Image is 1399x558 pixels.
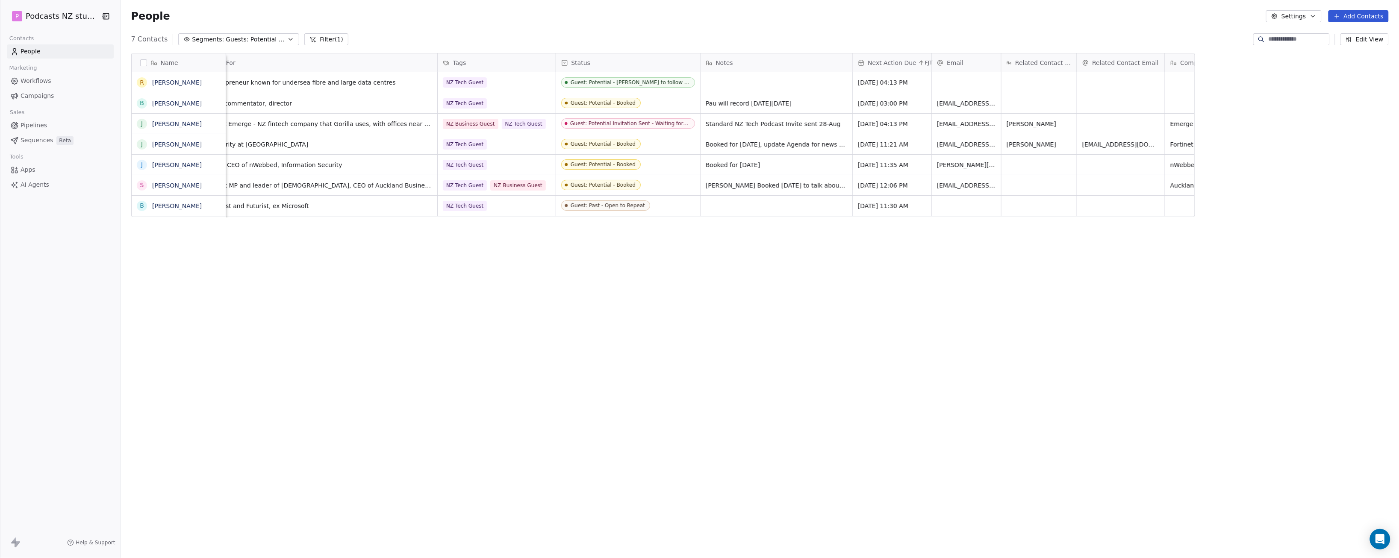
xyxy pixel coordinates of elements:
[706,161,847,169] span: Booked for [DATE]
[6,106,28,119] span: Sales
[1340,33,1389,45] button: Edit View
[937,161,996,169] span: [PERSON_NAME][EMAIL_ADDRESS][PERSON_NAME][DOMAIN_NAME]
[571,162,636,167] div: Guest: Potential - Booked
[26,11,98,22] span: Podcasts NZ studio
[6,32,38,45] span: Contacts
[937,181,996,190] span: [EMAIL_ADDRESS][DOMAIN_NAME]
[716,59,733,67] span: Notes
[140,181,144,190] div: S
[6,62,41,74] span: Marketing
[141,119,142,128] div: J
[21,91,54,100] span: Campaigns
[194,202,432,210] span: Technologist and Futurist, ex Microsoft
[571,100,636,106] div: Guest: Potential - Booked
[1077,53,1165,72] div: Related Contact Email
[858,181,926,190] span: [DATE] 12:06 PM
[853,53,931,72] div: Next Action DueFJT
[152,120,202,127] a: [PERSON_NAME]
[443,119,498,129] span: NZ Business Guest
[570,79,689,85] div: Guest: Potential - [PERSON_NAME] to follow up
[152,141,202,148] a: [PERSON_NAME]
[443,160,487,170] span: NZ Tech Guest
[1015,59,1071,67] span: Related Contact Person
[15,12,19,21] span: P
[21,165,35,174] span: Apps
[131,34,168,44] span: 7 Contacts
[453,59,466,67] span: Tags
[132,53,226,72] div: Name
[140,201,144,210] div: B
[858,78,926,87] span: [DATE] 04:13 PM
[132,72,226,524] div: grid
[1170,161,1217,169] span: nWebbed
[1007,120,1072,128] span: [PERSON_NAME]
[152,79,202,86] a: [PERSON_NAME]
[1007,140,1072,149] span: [PERSON_NAME]
[304,33,348,45] button: Filter(1)
[67,539,115,546] a: Help & Support
[443,77,487,88] span: NZ Tech Guest
[7,44,114,59] a: People
[141,140,142,149] div: J
[858,140,926,149] span: [DATE] 11:21 AM
[1170,181,1217,190] span: Auckland Business chamber
[937,120,996,128] span: [EMAIL_ADDRESS][DOMAIN_NAME]
[706,120,847,128] span: Standard NZ Tech Podcast Invite sent 28-Aug
[1001,53,1077,72] div: Related Contact Person
[7,133,114,147] a: SequencesBeta
[152,203,202,209] a: [PERSON_NAME]
[140,99,144,108] div: B
[194,181,432,190] span: Various, ex MP and leader of [DEMOGRAPHIC_DATA], CEO of Auckland Business Chamber
[1266,10,1321,22] button: Settings
[7,118,114,132] a: Pipelines
[1170,120,1217,128] span: Emerge
[189,53,437,72] div: Known For
[706,181,847,190] span: [PERSON_NAME] Booked [DATE] to talk about new Auckland Innovation & Technology Alliance + Aucklan...
[7,178,114,192] a: AI Agents
[937,140,996,149] span: [EMAIL_ADDRESS][DOMAIN_NAME]
[501,119,545,129] span: NZ Tech Guest
[21,136,53,145] span: Sequences
[443,139,487,150] span: NZ Tech Guest
[443,180,487,191] span: NZ Tech Guest
[1370,529,1390,549] div: Open Intercom Messenger
[858,161,926,169] span: [DATE] 11:35 AM
[1082,140,1160,149] span: [EMAIL_ADDRESS][DOMAIN_NAME]
[21,180,49,189] span: AI Agents
[571,59,591,67] span: Status
[7,163,114,177] a: Apps
[858,120,926,128] span: [DATE] 04:13 PM
[1328,10,1389,22] button: Add Contacts
[571,141,636,147] div: Guest: Potential - Booked
[194,99,432,108] span: Tech guy, commentator, director
[152,182,202,189] a: [PERSON_NAME]
[490,180,546,191] span: NZ Business Guest
[7,74,114,88] a: Workflows
[226,35,286,44] span: Guests: Potential - NZ Tech Podcast
[947,59,964,67] span: Email
[131,10,170,23] span: People
[56,136,74,145] span: Beta
[152,100,202,107] a: [PERSON_NAME]
[140,78,144,87] div: R
[570,120,690,126] div: Guest: Potential Invitation Sent - Waiting for reply
[161,59,178,67] span: Name
[194,161,432,169] span: Founder & CEO of nWebbed, Information Security
[706,140,847,149] span: Booked for [DATE], update Agenda for news on [DATE]
[925,59,933,66] span: FJT
[932,53,1001,72] div: Email
[194,140,432,149] span: Cybersecurity at [GEOGRAPHIC_DATA]
[1181,59,1209,67] span: Company
[571,182,636,188] div: Guest: Potential - Booked
[7,89,114,103] a: Campaigns
[706,99,847,108] span: Pau will record [DATE][DATE]
[194,120,432,128] span: Founder at Emerge - NZ fintech company that Gorilla uses, with offices near [GEOGRAPHIC_DATA]
[141,160,142,169] div: J
[21,47,41,56] span: People
[571,203,645,209] div: Guest: Past - Open to Repeat
[1093,59,1159,67] span: Related Contact Email
[868,59,917,67] span: Next Action Due
[194,78,432,87] span: Tech Entrepreneur known for undersea fibre and large data centres
[21,76,51,85] span: Workflows
[858,99,926,108] span: [DATE] 03:00 PM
